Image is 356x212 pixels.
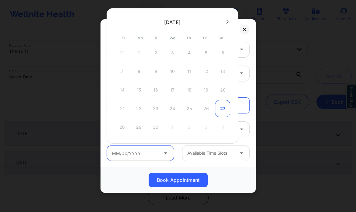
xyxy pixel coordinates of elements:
[154,36,158,40] abbr: Tuesday
[149,173,208,187] button: Book Appointment
[203,36,206,40] abbr: Friday
[122,36,126,40] abbr: Sunday
[137,36,143,40] abbr: Monday
[170,36,175,40] abbr: Wednesday
[215,100,230,117] div: Sat Sep 27 2025
[164,19,181,25] div: [DATE]
[182,98,249,113] a: Recurring
[107,146,174,161] input: MM/DD/YYYY
[186,36,191,40] abbr: Thursday
[219,36,223,40] abbr: Saturday
[103,88,254,94] div: Appointment information:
